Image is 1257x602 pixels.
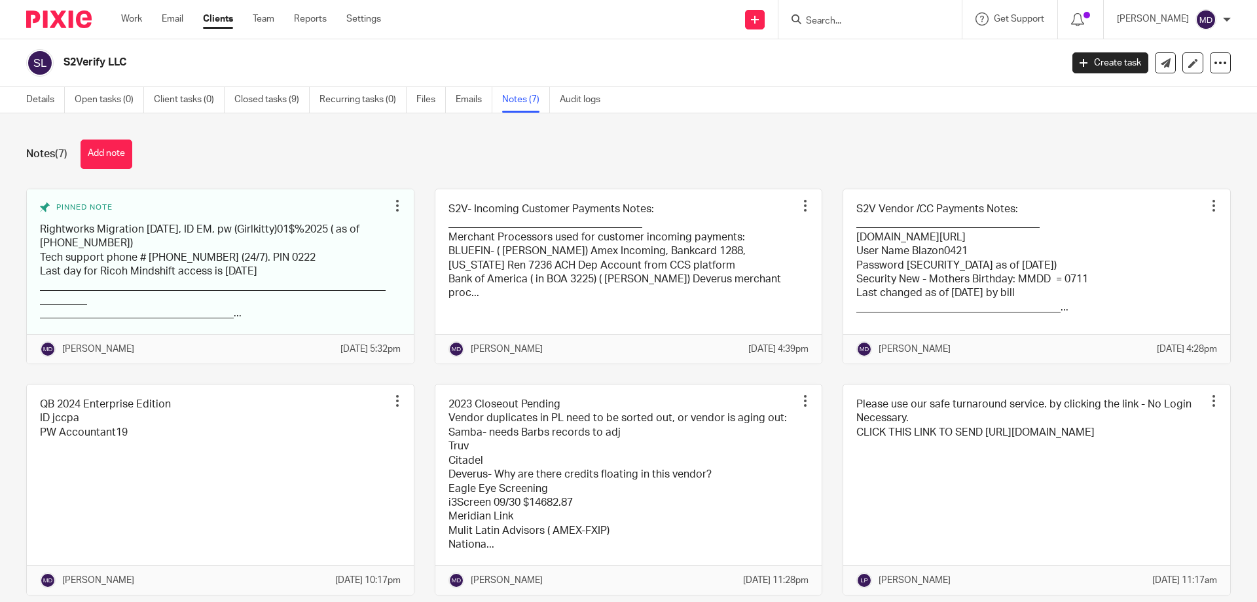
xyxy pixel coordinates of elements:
[40,202,388,213] div: Pinned note
[40,341,56,357] img: svg%3E
[502,87,550,113] a: Notes (7)
[26,87,65,113] a: Details
[26,147,67,161] h1: Notes
[448,341,464,357] img: svg%3E
[448,573,464,588] img: svg%3E
[805,16,922,28] input: Search
[1072,52,1148,73] a: Create task
[62,574,134,587] p: [PERSON_NAME]
[1157,343,1217,356] p: [DATE] 4:28pm
[1195,9,1216,30] img: svg%3E
[319,87,407,113] a: Recurring tasks (0)
[154,87,225,113] a: Client tasks (0)
[340,343,401,356] p: [DATE] 5:32pm
[26,49,54,77] img: svg%3E
[203,12,233,26] a: Clients
[346,12,381,26] a: Settings
[748,343,809,356] p: [DATE] 4:39pm
[1152,574,1217,587] p: [DATE] 11:17am
[471,343,543,356] p: [PERSON_NAME]
[162,12,183,26] a: Email
[560,87,610,113] a: Audit logs
[456,87,492,113] a: Emails
[856,573,872,588] img: svg%3E
[856,341,872,357] img: svg%3E
[62,343,134,356] p: [PERSON_NAME]
[121,12,142,26] a: Work
[75,87,144,113] a: Open tasks (0)
[64,56,855,69] h2: S2Verify LLC
[253,12,274,26] a: Team
[879,574,951,587] p: [PERSON_NAME]
[294,12,327,26] a: Reports
[416,87,446,113] a: Files
[743,574,809,587] p: [DATE] 11:28pm
[40,573,56,588] img: svg%3E
[335,574,401,587] p: [DATE] 10:17pm
[81,140,132,169] button: Add note
[234,87,310,113] a: Closed tasks (9)
[994,14,1044,24] span: Get Support
[879,343,951,356] p: [PERSON_NAME]
[55,149,67,159] span: (7)
[26,10,92,28] img: Pixie
[1117,12,1189,26] p: [PERSON_NAME]
[471,574,543,587] p: [PERSON_NAME]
